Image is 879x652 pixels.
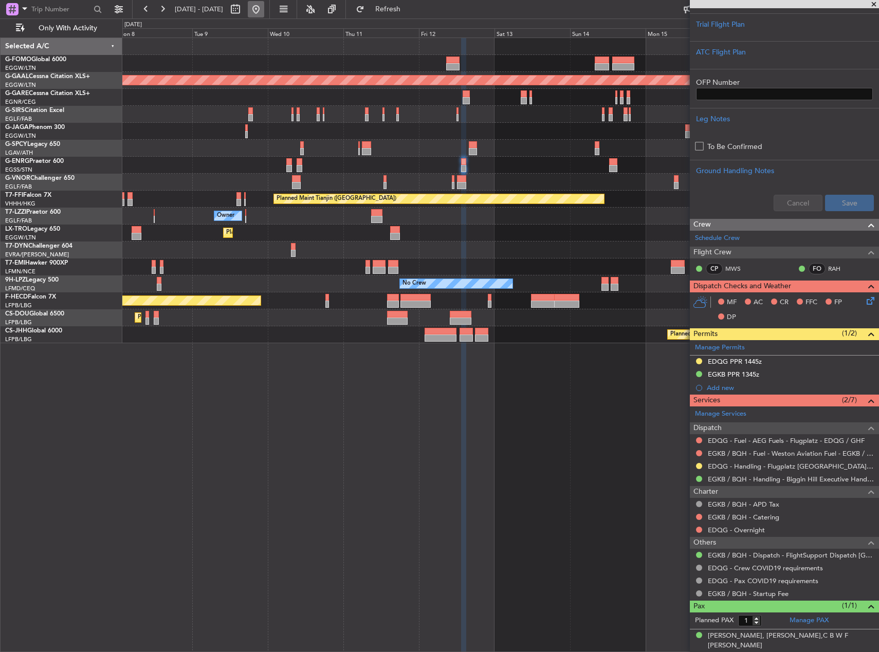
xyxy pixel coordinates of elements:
a: EGKB / BQH - Startup Fee [708,589,789,598]
a: EDQG - Crew COVID19 requirements [708,564,823,572]
span: G-JAGA [5,124,29,131]
div: CP [706,263,723,274]
span: Charter [693,486,718,498]
div: Planned Maint Tianjin ([GEOGRAPHIC_DATA]) [277,191,396,207]
a: EDQG - Pax COVID19 requirements [708,576,818,585]
div: Mon 15 [646,28,721,38]
span: Pax [693,601,705,612]
span: CS-DOU [5,311,29,317]
button: Refresh [351,1,413,17]
button: Only With Activity [11,20,112,36]
a: LFPB/LBG [5,302,32,309]
div: Sat 13 [495,28,570,38]
a: G-SIRSCitation Excel [5,107,64,114]
a: 9H-LPZLegacy 500 [5,277,59,283]
span: MF [727,297,737,308]
span: Refresh [367,6,410,13]
span: FFC [805,297,817,308]
span: LX-TRO [5,226,27,232]
a: EGSS/STN [5,166,32,174]
a: G-FOMOGlobal 6000 [5,57,66,63]
a: EGLF/FAB [5,217,32,225]
span: CR [780,297,789,308]
div: EGKB PPR 1345z [708,370,759,379]
div: Planned Maint [GEOGRAPHIC_DATA] ([GEOGRAPHIC_DATA]) [138,310,300,325]
span: G-SIRS [5,107,25,114]
span: Permits [693,328,718,340]
span: AC [754,297,763,308]
div: Fri 12 [419,28,495,38]
div: [PERSON_NAME], [PERSON_NAME],C B W F [PERSON_NAME] [708,631,874,651]
span: Only With Activity [27,25,108,32]
a: G-JAGAPhenom 300 [5,124,65,131]
a: Manage PAX [790,616,829,626]
input: Trip Number [31,2,90,17]
a: LFPB/LBG [5,319,32,326]
div: Owner [217,208,234,223]
a: Manage Permits [695,343,745,353]
span: DP [727,312,736,323]
div: Ground Handling Notes [696,165,873,176]
label: OFP Number [696,77,873,88]
div: EDQG PPR 1445z [708,357,762,366]
span: Crew [693,219,711,231]
a: EDQG - Fuel - AEG Fuels - Flugplatz - EDQG / GHF [708,436,865,445]
a: EGLF/FAB [5,115,32,123]
a: CS-DOUGlobal 6500 [5,311,64,317]
a: G-GAALCessna Citation XLS+ [5,73,90,80]
a: LFPB/LBG [5,336,32,343]
a: G-VNORChallenger 650 [5,175,75,181]
a: EGGW/LTN [5,234,36,241]
a: T7-DYNChallenger 604 [5,243,72,249]
span: G-VNOR [5,175,30,181]
a: G-GARECessna Citation XLS+ [5,90,90,97]
div: Tue 9 [192,28,268,38]
span: (2/7) [842,395,857,405]
a: T7-FFIFalcon 7X [5,192,51,198]
a: EGKB / BQH - Handling - Biggin Hill Executive Handling EGKB / BQH [708,475,874,483]
a: EGGW/LTN [5,81,36,89]
a: EGLF/FAB [5,183,32,191]
a: VHHH/HKG [5,200,35,208]
a: EGKB / BQH - Catering [708,513,779,521]
a: Schedule Crew [695,233,740,244]
a: T7-EMIHawker 900XP [5,260,68,266]
span: G-GARE [5,90,29,97]
span: 9H-LPZ [5,277,26,283]
a: EGKB / BQH - APD Tax [708,500,779,509]
a: LFMN/NCE [5,268,35,275]
a: LGAV/ATH [5,149,33,157]
div: Planned Maint Dusseldorf [226,225,294,240]
span: T7-LZZI [5,209,26,215]
span: T7-FFI [5,192,23,198]
span: (1/1) [842,600,857,611]
a: RAH [828,264,851,273]
span: G-GAAL [5,73,29,80]
a: LX-TROLegacy 650 [5,226,60,232]
span: T7-EMI [5,260,25,266]
a: G-SPCYLegacy 650 [5,141,60,147]
div: Leg Notes [696,114,873,124]
span: G-FOMO [5,57,31,63]
span: Services [693,395,720,406]
a: EGGW/LTN [5,64,36,72]
a: EDQG - Overnight [708,526,765,534]
span: G-ENRG [5,158,29,164]
span: FP [834,297,842,308]
span: G-SPCY [5,141,27,147]
div: FO [809,263,826,274]
span: [DATE] - [DATE] [175,5,223,14]
div: Trial Flight Plan [696,19,873,30]
a: EGNR/CEG [5,98,36,106]
span: T7-DYN [5,243,28,249]
a: CS-JHHGlobal 6000 [5,328,62,334]
a: EGKB / BQH - Dispatch - FlightSupport Dispatch [GEOGRAPHIC_DATA] [708,551,874,560]
label: To Be Confirmed [707,141,762,152]
a: T7-LZZIPraetor 600 [5,209,61,215]
span: Dispatch Checks and Weather [693,281,791,292]
div: ATC Flight Plan [696,47,873,58]
div: No Crew [402,276,426,291]
span: Flight Crew [693,247,731,258]
div: [DATE] [124,21,142,29]
a: LFMD/CEQ [5,285,35,292]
